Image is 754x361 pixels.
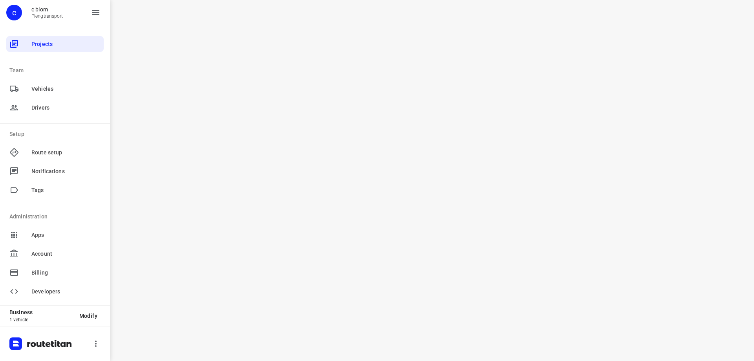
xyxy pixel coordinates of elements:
p: Plengtransport [31,13,63,19]
div: Route setup [6,145,104,160]
span: Account [31,250,101,258]
div: Vehicles [6,81,104,97]
span: Billing [31,269,101,277]
span: Apps [31,231,101,239]
span: Developers [31,288,101,296]
p: Setup [9,130,104,138]
p: 1 vehicle [9,317,73,323]
p: Administration [9,213,104,221]
div: Tags [6,182,104,198]
span: Notifications [31,167,101,176]
span: Route setup [31,148,101,157]
div: Projects [6,36,104,52]
button: Modify [73,309,104,323]
span: Tags [31,186,101,194]
span: Vehicles [31,85,101,93]
div: Billing [6,265,104,280]
div: Apps [6,227,104,243]
p: c blom [31,6,63,13]
p: Team [9,66,104,75]
div: Drivers [6,100,104,115]
div: c [6,5,22,20]
div: Developers [6,284,104,299]
p: Business [9,309,73,315]
span: Drivers [31,104,101,112]
div: Account [6,246,104,262]
span: Modify [79,313,97,319]
span: Projects [31,40,101,48]
div: Notifications [6,163,104,179]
